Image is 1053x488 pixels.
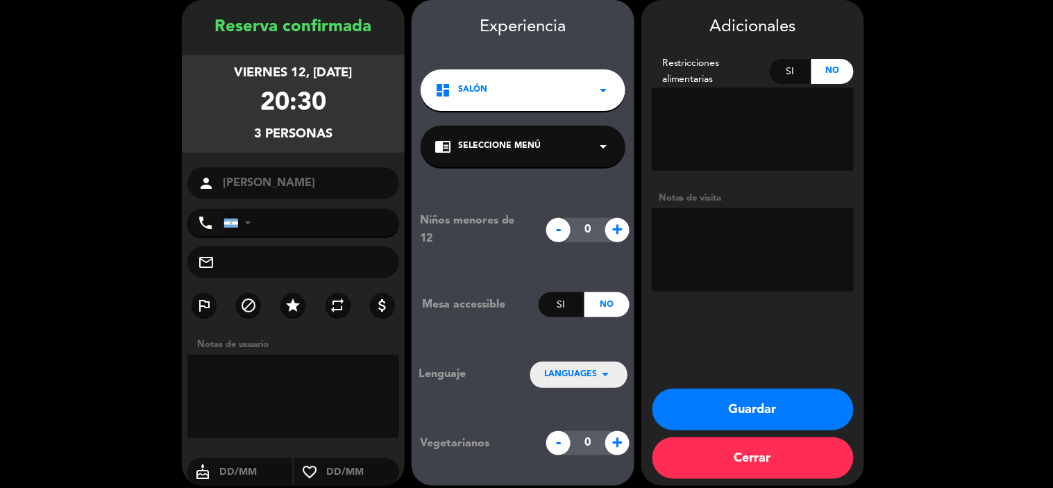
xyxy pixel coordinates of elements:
i: arrow_drop_down [597,366,614,382]
i: arrow_drop_down [595,138,612,155]
div: No [811,59,854,84]
input: DD/MM [325,464,399,481]
div: Adicionales [652,14,854,41]
button: Guardar [652,389,854,430]
i: repeat [330,297,346,314]
i: arrow_drop_down [595,82,612,99]
div: Argentina: +54 [224,210,256,236]
div: No [584,292,630,317]
div: Vegetarianos [410,435,539,453]
div: Lenguaje [419,365,507,383]
div: Reserva confirmada [182,14,405,41]
i: favorite_border [294,464,325,480]
div: 3 personas [254,124,332,144]
i: person [198,175,214,192]
i: star [285,297,301,314]
span: - [546,218,571,242]
div: Notas de visita [652,191,854,205]
div: Si [539,292,584,317]
div: Restricciones alimentarias [652,56,770,87]
div: Si [770,59,812,84]
span: LANGUAGES [544,368,597,382]
input: DD/MM [218,464,292,481]
i: phone [197,214,214,231]
div: Experiencia [412,14,634,41]
i: block [240,297,257,314]
span: + [605,431,630,455]
div: viernes 12, [DATE] [235,63,353,83]
div: Niños menores de 12 [410,212,539,248]
div: Notas de usuario [190,337,405,352]
span: - [546,431,571,455]
i: cake [187,464,218,480]
span: + [605,218,630,242]
span: Seleccione Menú [458,140,541,153]
i: outlined_flag [196,297,212,314]
div: 20:30 [260,83,326,124]
i: mail_outline [198,254,214,271]
span: Salón [458,83,487,97]
i: attach_money [374,297,391,314]
i: dashboard [435,82,451,99]
i: chrome_reader_mode [435,138,451,155]
button: Cerrar [652,437,854,479]
div: Mesa accessible [412,296,539,314]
